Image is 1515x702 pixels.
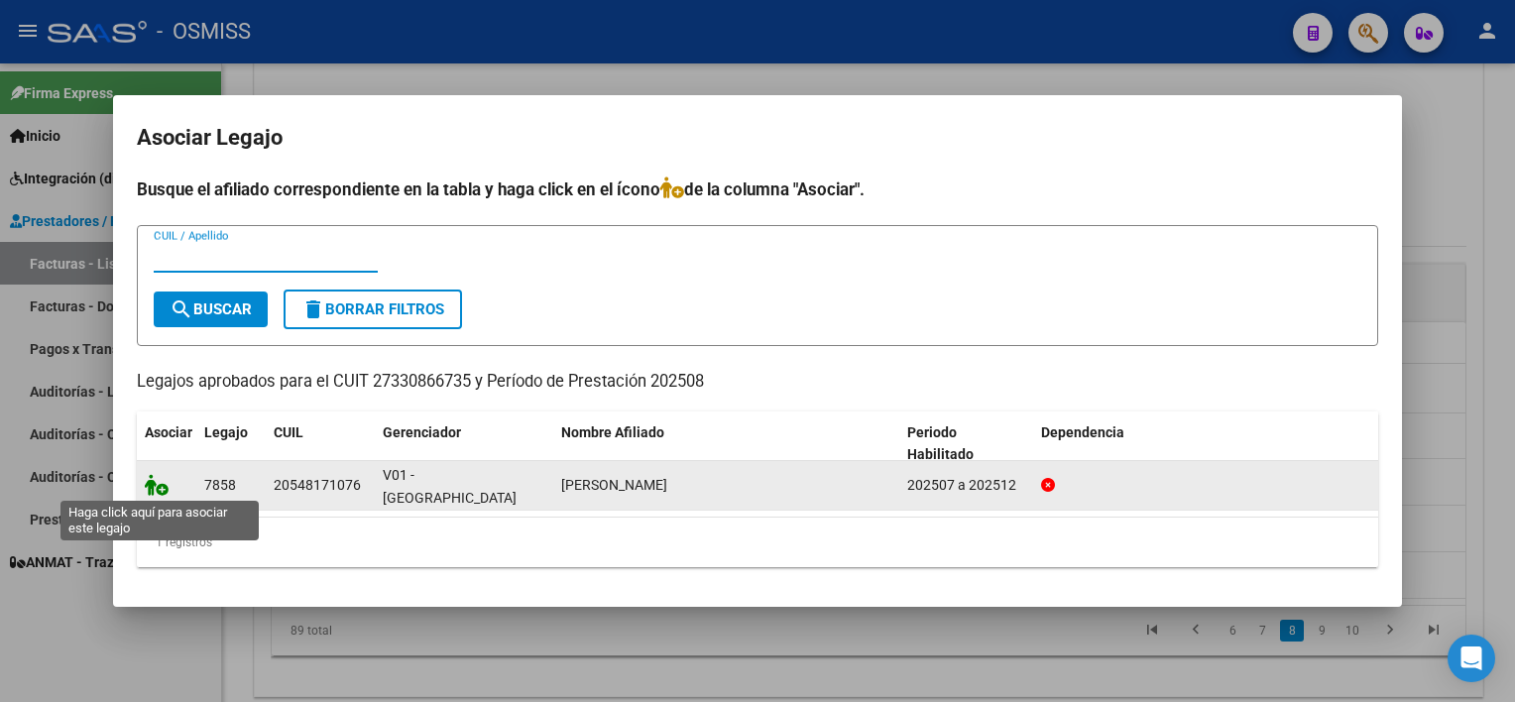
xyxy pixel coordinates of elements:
[196,411,266,477] datatable-header-cell: Legajo
[561,477,667,493] span: INSAURRALDE EZEQUIEL NICOLAS
[137,176,1378,202] h4: Busque el afiliado correspondiente en la tabla y haga click en el ícono de la columna "Asociar".
[170,300,252,318] span: Buscar
[154,292,268,327] button: Buscar
[1041,424,1124,440] span: Dependencia
[137,518,1378,567] div: 1 registros
[561,424,664,440] span: Nombre Afiliado
[204,477,236,493] span: 7858
[137,370,1378,395] p: Legajos aprobados para el CUIT 27330866735 y Período de Prestación 202508
[1448,635,1495,682] div: Open Intercom Messenger
[301,300,444,318] span: Borrar Filtros
[170,297,193,321] mat-icon: search
[899,411,1033,477] datatable-header-cell: Periodo Habilitado
[137,119,1378,157] h2: Asociar Legajo
[1033,411,1379,477] datatable-header-cell: Dependencia
[383,467,517,506] span: V01 - [GEOGRAPHIC_DATA]
[907,424,974,463] span: Periodo Habilitado
[266,411,375,477] datatable-header-cell: CUIL
[375,411,553,477] datatable-header-cell: Gerenciador
[274,474,361,497] div: 20548171076
[137,411,196,477] datatable-header-cell: Asociar
[274,424,303,440] span: CUIL
[907,474,1025,497] div: 202507 a 202512
[383,424,461,440] span: Gerenciador
[204,424,248,440] span: Legajo
[145,424,192,440] span: Asociar
[553,411,899,477] datatable-header-cell: Nombre Afiliado
[301,297,325,321] mat-icon: delete
[284,290,462,329] button: Borrar Filtros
